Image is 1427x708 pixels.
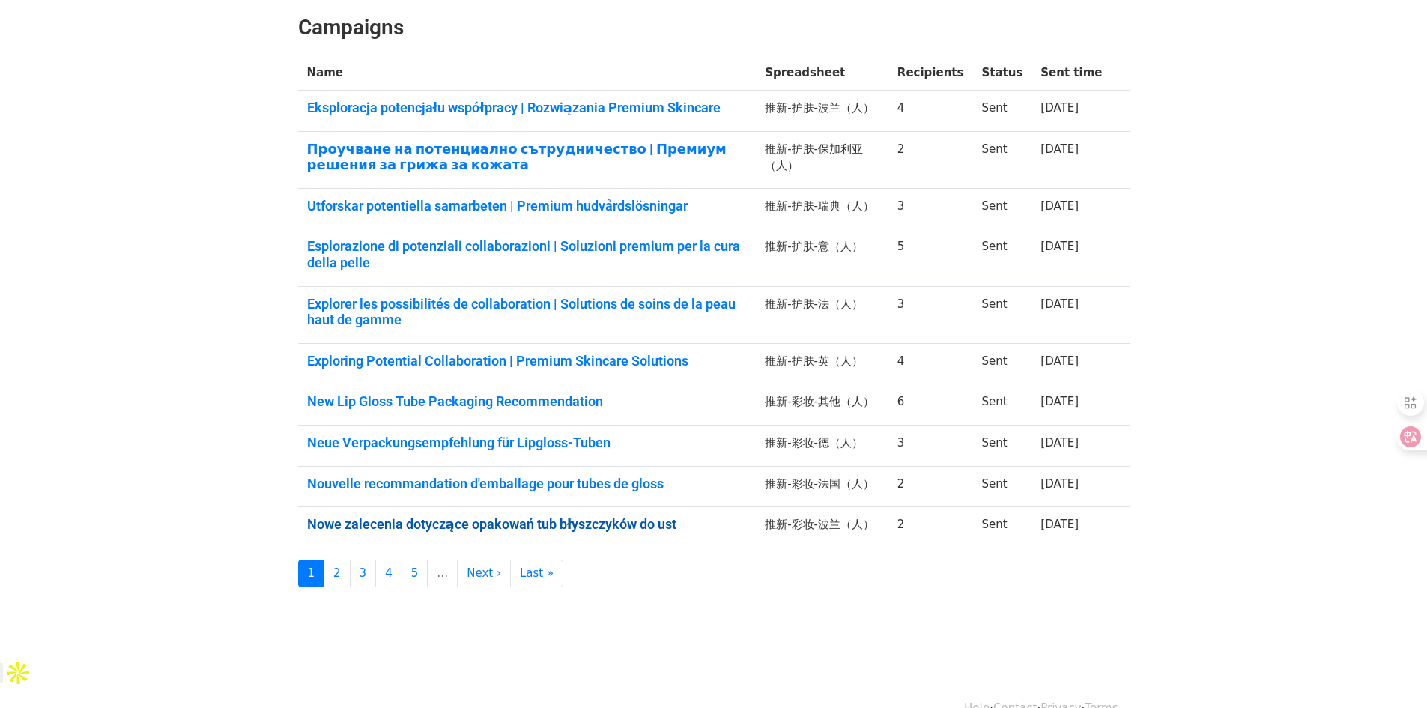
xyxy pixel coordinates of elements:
a: [DATE] [1040,101,1079,115]
a: [DATE] [1040,240,1079,253]
a: [DATE] [1040,199,1079,213]
a: New Lip Gloss Tube Packaging Recommendation [307,393,748,410]
td: Sent [972,131,1031,188]
th: Status [972,55,1031,91]
td: 2 [888,507,973,548]
a: Utforskar potentiella samarbeten | Premium hudvårdslösningar [307,198,748,214]
td: 5 [888,229,973,286]
td: 3 [888,426,973,467]
h2: Campaigns [298,15,1130,40]
td: 4 [888,343,973,384]
td: Sent [972,91,1031,132]
td: 推新-护肤-英（人） [756,343,888,384]
td: 推新-彩妆-德（人） [756,426,888,467]
a: [DATE] [1040,518,1079,531]
td: 推新-护肤-波兰（人） [756,91,888,132]
th: Sent time [1031,55,1111,91]
a: 2 [324,560,351,587]
td: 推新-护肤-法（人） [756,286,888,343]
th: Spreadsheet [756,55,888,91]
a: Neue Verpackungsempfehlung für Lipgloss-Tuben [307,435,748,451]
td: 推新-彩妆-波兰（人） [756,507,888,548]
td: Sent [972,466,1031,507]
a: Nowe zalecenia dotyczące opakowań tub błyszczyków do ust [307,516,748,533]
th: Name [298,55,757,91]
td: 推新-彩妆-法国（人） [756,466,888,507]
a: Last » [510,560,563,587]
td: 推新-护肤-保加利亚（人） [756,131,888,188]
td: Sent [972,507,1031,548]
td: Sent [972,384,1031,426]
iframe: Chat Widget [1352,636,1427,708]
th: Recipients [888,55,973,91]
a: 5 [402,560,428,587]
td: 3 [888,286,973,343]
td: 2 [888,466,973,507]
td: 推新-彩妆-其他（人） [756,384,888,426]
td: 推新-护肤-瑞典（人） [756,188,888,229]
div: 聊天小组件 [1352,636,1427,708]
td: 4 [888,91,973,132]
a: Exploring Potential Collaboration | Premium Skincare Solutions [307,353,748,369]
a: Explorer les possibilités de collaboration | Solutions de soins de la peau haut de gamme [307,296,748,328]
td: Sent [972,343,1031,384]
td: 2 [888,131,973,188]
td: 6 [888,384,973,426]
td: 3 [888,188,973,229]
a: [DATE] [1040,477,1079,491]
a: Проучване на потенциално сътрудничество | Премиум решения за грижа за кожата [307,141,748,173]
a: 4 [375,560,402,587]
td: Sent [972,286,1031,343]
td: Sent [972,426,1031,467]
img: Apollo [3,658,33,688]
a: [DATE] [1040,354,1079,368]
a: 1 [298,560,325,587]
a: Eksploracja potencjału współpracy | Rozwiązania Premium Skincare [307,100,748,116]
td: Sent [972,229,1031,286]
td: Sent [972,188,1031,229]
a: Next › [457,560,511,587]
a: Esplorazione di potenziali collaborazioni | Soluzioni premium per la cura della pelle [307,238,748,270]
a: Nouvelle recommandation d'emballage pour tubes de gloss [307,476,748,492]
a: 3 [350,560,377,587]
a: [DATE] [1040,297,1079,311]
a: [DATE] [1040,395,1079,408]
a: [DATE] [1040,436,1079,450]
a: [DATE] [1040,142,1079,156]
td: 推新-护肤-意（人） [756,229,888,286]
